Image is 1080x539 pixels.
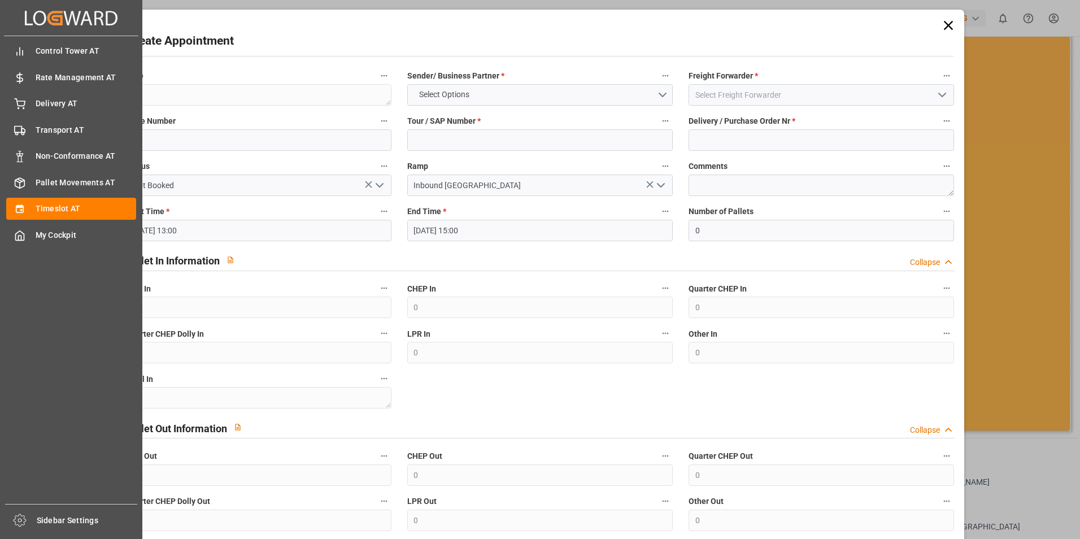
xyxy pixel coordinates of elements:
[407,115,481,127] span: Tour / SAP Number
[377,204,391,219] button: Start Time *
[377,494,391,508] button: Quarter CHEP Dolly Out
[36,45,137,57] span: Control Tower AT
[407,450,442,462] span: CHEP Out
[377,371,391,386] button: Total In
[126,220,391,241] input: DD.MM.YYYY HH:MM
[407,495,437,507] span: LPR Out
[126,495,210,507] span: Quarter CHEP Dolly Out
[939,159,954,173] button: Comments
[689,450,753,462] span: Quarter CHEP Out
[407,220,673,241] input: DD.MM.YYYY HH:MM
[689,206,754,218] span: Number of Pallets
[939,68,954,83] button: Freight Forwarder *
[126,160,150,172] span: Status
[377,449,391,463] button: Euro Out
[939,326,954,341] button: Other In
[370,177,387,194] button: open menu
[36,98,137,110] span: Delivery AT
[220,249,241,271] button: View description
[6,145,136,167] a: Non-Conformance AT
[939,204,954,219] button: Number of Pallets
[407,160,428,172] span: Ramp
[6,224,136,246] a: My Cockpit
[36,150,137,162] span: Non-Conformance AT
[6,198,136,220] a: Timeslot AT
[933,86,950,104] button: open menu
[658,68,673,83] button: Sender/ Business Partner *
[126,206,169,218] span: Start Time
[377,159,391,173] button: Status
[36,124,137,136] span: Transport AT
[939,281,954,295] button: Quarter CHEP In
[939,494,954,508] button: Other Out
[6,171,136,193] a: Pallet Movements AT
[126,283,151,295] span: Euro In
[407,328,430,340] span: LPR In
[658,494,673,508] button: LPR Out
[126,328,204,340] span: Quarter CHEP Dolly In
[377,326,391,341] button: Quarter CHEP Dolly In
[36,203,137,215] span: Timeslot AT
[127,32,234,50] h2: Create Appointment
[658,326,673,341] button: LPR In
[377,68,391,83] button: code
[407,84,673,106] button: open menu
[126,115,176,127] span: Plate Number
[126,175,391,196] input: Type to search/select
[36,229,137,241] span: My Cockpit
[6,93,136,115] a: Delivery AT
[36,72,137,84] span: Rate Management AT
[6,66,136,88] a: Rate Management AT
[939,114,954,128] button: Delivery / Purchase Order Nr *
[227,416,249,438] button: View description
[658,204,673,219] button: End Time *
[689,283,747,295] span: Quarter CHEP In
[939,449,954,463] button: Quarter CHEP Out
[407,70,504,82] span: Sender/ Business Partner
[689,115,795,127] span: Delivery / Purchase Order Nr
[658,159,673,173] button: Ramp
[407,283,436,295] span: CHEP In
[126,373,153,385] span: Total In
[689,495,724,507] span: Other Out
[37,515,138,527] span: Sidebar Settings
[126,253,220,268] h2: Pallet In Information
[689,328,717,340] span: Other In
[126,70,143,82] span: code
[126,450,157,462] span: Euro Out
[689,70,758,82] span: Freight Forwarder
[6,119,136,141] a: Transport AT
[689,160,728,172] span: Comments
[658,281,673,295] button: CHEP In
[910,424,940,436] div: Collapse
[652,177,669,194] button: open menu
[689,84,954,106] input: Select Freight Forwarder
[910,257,940,268] div: Collapse
[658,114,673,128] button: Tour / SAP Number *
[377,281,391,295] button: Euro In
[658,449,673,463] button: CHEP Out
[413,89,475,101] span: Select Options
[407,175,673,196] input: Type to search/select
[407,206,446,218] span: End Time
[36,177,137,189] span: Pallet Movements AT
[126,421,227,436] h2: Pallet Out Information
[377,114,391,128] button: Plate Number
